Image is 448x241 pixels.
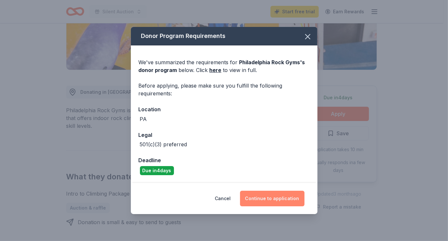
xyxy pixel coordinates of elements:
a: here [210,66,222,74]
div: Donor Program Requirements [131,27,317,45]
div: Deadline [139,156,310,164]
div: Legal [139,131,310,139]
div: Location [139,105,310,114]
div: PA [140,115,147,123]
button: Cancel [215,191,231,206]
div: 501(c)(3) preferred [140,140,187,148]
div: Before applying, please make sure you fulfill the following requirements: [139,82,310,97]
div: Due in 4 days [140,166,174,175]
div: We've summarized the requirements for below. Click to view in full. [139,58,310,74]
button: Continue to application [240,191,304,206]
